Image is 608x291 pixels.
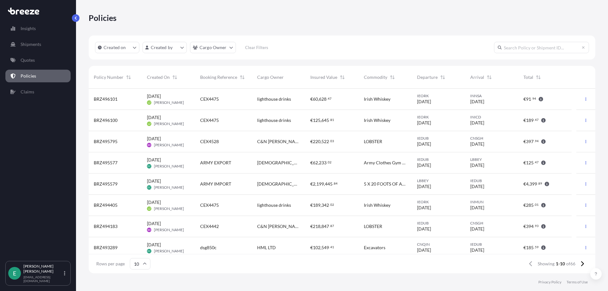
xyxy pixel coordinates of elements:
[534,161,535,163] span: .
[470,136,513,141] span: CNSGH
[94,181,117,187] span: BRZ495579
[534,204,535,206] span: .
[328,98,332,100] span: 47
[13,270,16,276] span: E
[389,73,396,81] button: Sort
[364,96,390,102] span: Irish Whiskey
[257,117,291,123] span: lighthouse drinks
[154,185,184,190] span: [PERSON_NAME]
[470,115,513,120] span: INICD
[147,242,161,248] span: [DATE]
[200,74,237,80] span: Booking Reference
[154,121,184,126] span: [PERSON_NAME]
[526,139,534,144] span: 397
[147,157,161,163] span: [DATE]
[313,224,320,229] span: 218
[310,139,313,144] span: €
[310,203,313,207] span: €
[320,139,321,144] span: ,
[535,140,539,142] span: 94
[523,182,526,186] span: €
[318,97,319,101] span: ,
[200,244,217,251] span: dsg850c
[529,182,529,186] span: ,
[526,224,534,229] span: 394
[325,182,332,186] span: 445
[313,182,315,186] span: 2
[470,221,513,226] span: CNSGH
[95,42,139,53] button: createdOn Filter options
[21,89,34,95] p: Claims
[417,98,431,105] span: [DATE]
[470,178,513,183] span: IEDUB
[147,220,161,227] span: [DATE]
[94,202,117,208] span: BRZ494405
[321,224,329,229] span: 847
[154,249,184,254] span: [PERSON_NAME]
[470,242,513,247] span: IEDUB
[470,199,513,205] span: INMUN
[523,74,533,80] span: Total
[125,73,132,81] button: Sort
[21,57,35,63] p: Quotes
[417,157,460,162] span: IEDUB
[200,181,231,187] span: ARMY IMPORT
[313,161,318,165] span: 62
[5,85,71,98] a: Claims
[310,224,313,229] span: €
[334,182,338,185] span: 84
[470,183,484,190] span: [DATE]
[315,182,316,186] span: ,
[470,205,484,211] span: [DATE]
[535,204,539,206] span: 01
[534,225,535,227] span: .
[470,226,484,232] span: [DATE]
[310,182,313,186] span: €
[148,248,151,254] span: EC
[538,182,542,185] span: 89
[257,223,300,230] span: C&N [PERSON_NAME]
[535,73,542,81] button: Sort
[333,182,333,185] span: .
[470,74,484,80] span: Arrival
[319,97,326,101] span: 628
[330,204,334,206] span: 02
[567,280,588,285] a: Terms of Use
[327,161,327,163] span: .
[154,227,184,232] span: [PERSON_NAME]
[417,221,460,226] span: IEDUB
[171,73,179,81] button: Sort
[532,98,536,100] span: 94
[470,120,484,126] span: [DATE]
[320,203,321,207] span: ,
[330,246,334,248] span: 41
[147,178,161,184] span: [DATE]
[154,100,184,105] span: [PERSON_NAME]
[5,70,71,82] a: Policies
[417,141,431,147] span: [DATE]
[238,73,246,81] button: Sort
[148,121,151,127] span: LZ
[313,203,320,207] span: 189
[245,44,268,51] p: Clear Filters
[321,245,329,250] span: 549
[417,120,431,126] span: [DATE]
[470,157,513,162] span: LBBEY
[320,118,321,123] span: ,
[89,13,117,23] p: Policies
[417,115,460,120] span: IEORK
[364,117,390,123] span: Irish Whiskey
[523,118,526,123] span: €
[94,96,117,102] span: BRZ496101
[330,140,334,142] span: 03
[321,139,329,144] span: 522
[364,181,407,187] span: 5 X 20 FOOTS OF AMRY GENERAL ITEMS LIKE CLOTHES TOOLS CAR PARTS TYRES
[154,164,184,169] span: [PERSON_NAME]
[364,244,385,251] span: Excavators
[147,199,161,206] span: [DATE]
[328,161,332,163] span: 02
[257,74,284,80] span: Cargo Owner
[316,182,324,186] span: 199
[96,261,125,267] span: Rows per page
